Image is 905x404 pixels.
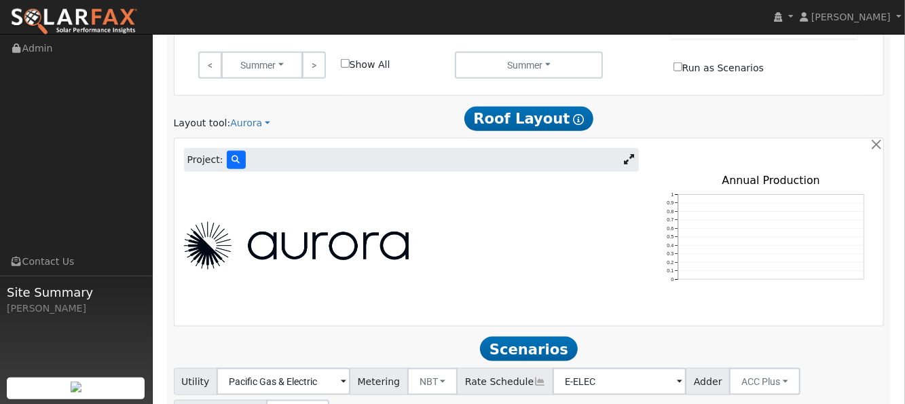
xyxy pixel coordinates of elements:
[217,368,350,395] input: Select a Utility
[187,153,223,167] span: Project:
[667,234,673,240] text: 0.5
[230,116,270,130] a: Aurora
[673,61,764,75] label: Run as Scenarios
[480,337,577,361] span: Scenarios
[667,225,673,232] text: 0.6
[667,268,673,274] text: 0.1
[7,283,145,301] span: Site Summary
[457,368,553,395] span: Rate Schedule
[667,259,673,265] text: 0.2
[174,117,231,128] span: Layout tool:
[350,368,408,395] span: Metering
[667,208,673,215] text: 0.8
[553,368,686,395] input: Select a Rate Schedule
[71,382,81,392] img: retrieve
[341,59,350,68] input: Show All
[341,58,390,72] label: Show All
[455,52,604,79] button: Summer
[722,174,820,187] text: Annual Production
[673,62,682,71] input: Run as Scenarios
[174,368,218,395] span: Utility
[729,368,800,395] button: ACC Plus
[671,191,673,198] text: 1
[407,368,458,395] button: NBT
[7,301,145,316] div: [PERSON_NAME]
[811,12,891,22] span: [PERSON_NAME]
[667,242,673,249] text: 0.4
[667,251,673,257] text: 0.3
[667,217,673,223] text: 0.7
[221,52,303,79] button: Summer
[10,7,138,36] img: SolarFax
[184,222,409,270] img: Aurora Logo
[198,52,222,79] a: <
[667,200,673,206] text: 0.9
[464,107,594,131] span: Roof Layout
[302,52,326,79] a: >
[671,276,673,282] text: 0
[574,114,585,125] i: Show Help
[619,150,639,170] a: Expand Aurora window
[686,368,730,395] span: Adder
